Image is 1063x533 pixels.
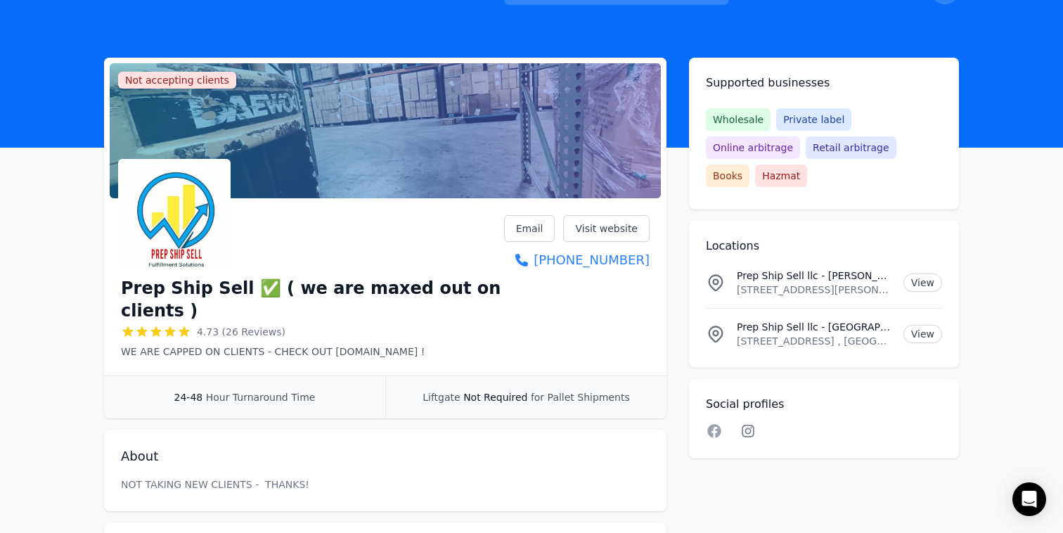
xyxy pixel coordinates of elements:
span: Retail arbitrage [806,136,896,159]
span: Hazmat [755,165,807,187]
h1: Prep Ship Sell ✅ ( we are maxed out on clients ) [121,277,504,322]
span: Online arbitrage [706,136,800,159]
span: 24-48 [174,392,203,403]
a: View [903,325,942,343]
span: Hour Turnaround Time [206,392,316,403]
div: Open Intercom Messenger [1012,482,1046,516]
span: Books [706,165,749,187]
p: [STREET_ADDRESS] , [GEOGRAPHIC_DATA] , [GEOGRAPHIC_DATA], 29307, [GEOGRAPHIC_DATA] [737,334,892,348]
span: Not Required [463,392,527,403]
h2: Locations [706,238,942,255]
p: Prep Ship Sell llc - [GEOGRAPHIC_DATA] [737,320,892,334]
a: View [903,274,942,292]
p: Prep Ship Sell llc - [PERSON_NAME] [737,269,892,283]
span: for Pallet Shipments [531,392,630,403]
span: 4.73 (26 Reviews) [197,325,285,339]
a: Visit website [563,215,650,242]
p: WE ARE CAPPED ON CLIENTS - CHECK OUT [DOMAIN_NAME] ! [121,345,504,359]
span: Not accepting clients [118,72,236,89]
span: Liftgate [423,392,460,403]
img: Prep Ship Sell ✅ ( we are maxed out on clients ) [121,162,228,269]
h2: Supported businesses [706,75,942,91]
p: NOT TAKING NEW CLIENTS - THANKS! [121,477,650,492]
p: [STREET_ADDRESS][PERSON_NAME][PERSON_NAME] [737,283,892,297]
h2: About [121,447,650,466]
h2: Social profiles [706,396,942,413]
span: Wholesale [706,108,771,131]
a: Email [504,215,555,242]
a: [PHONE_NUMBER] [504,250,650,270]
span: Private label [776,108,851,131]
